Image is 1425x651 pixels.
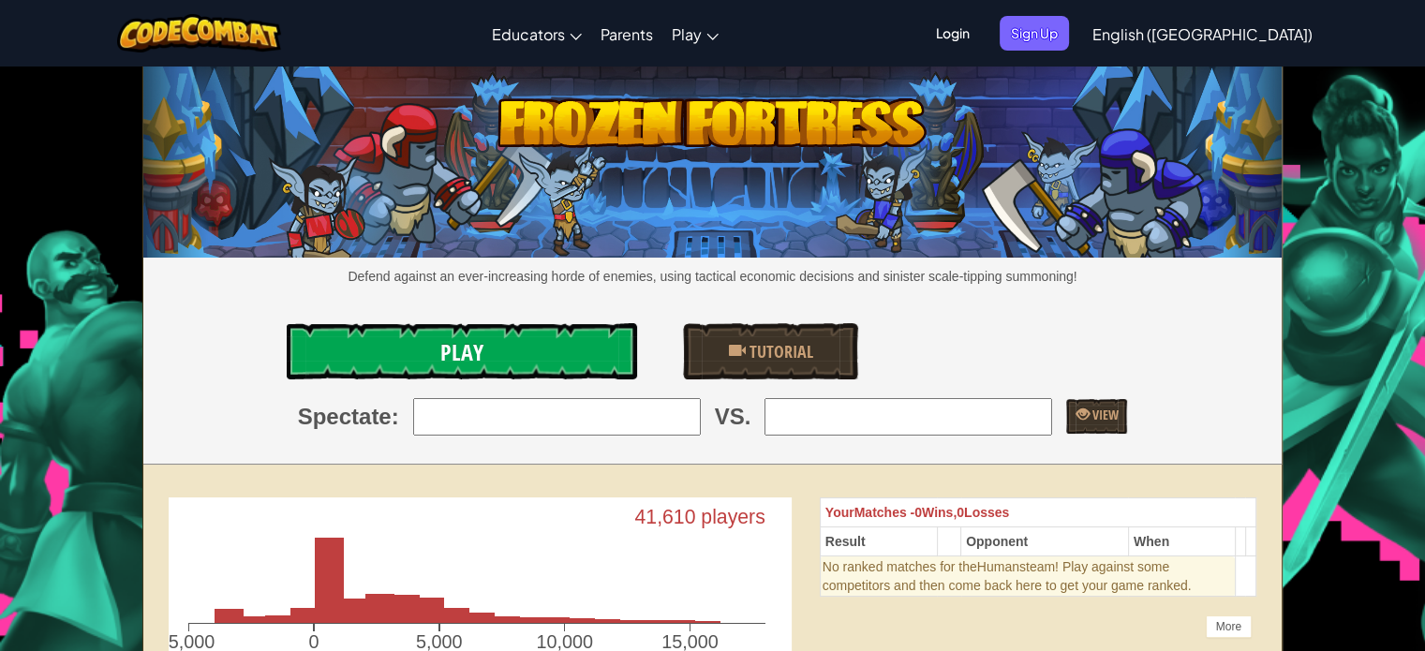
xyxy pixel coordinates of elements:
span: No ranked matches for the [823,559,977,574]
span: View [1089,406,1118,423]
img: Frozen Fortress [143,59,1282,258]
th: When [1128,527,1235,556]
span: VS. [715,401,751,433]
span: English ([GEOGRAPHIC_DATA]) [1092,24,1313,44]
span: Play [672,24,702,44]
span: Matches - [854,505,915,520]
span: Educators [492,24,565,44]
span: Wins, [922,505,957,520]
span: Your [825,505,854,520]
a: Tutorial [683,323,858,379]
a: Play [662,8,728,59]
span: Play [440,337,483,367]
text: 41,610 players [634,506,764,528]
a: Parents [591,8,662,59]
a: Educators [482,8,591,59]
a: English ([GEOGRAPHIC_DATA]) [1083,8,1322,59]
button: Sign Up [1000,16,1069,51]
span: Tutorial [746,340,813,363]
th: Result [820,527,937,556]
td: Humans [820,556,1235,597]
img: CodeCombat logo [117,14,281,52]
span: : [392,401,399,433]
span: Spectate [298,401,392,433]
th: 0 0 [820,498,1255,527]
button: Login [925,16,981,51]
span: Losses [964,505,1009,520]
p: Defend against an ever-increasing horde of enemies, using tactical economic decisions and siniste... [143,267,1282,286]
div: More [1206,615,1252,638]
th: Opponent [961,527,1129,556]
